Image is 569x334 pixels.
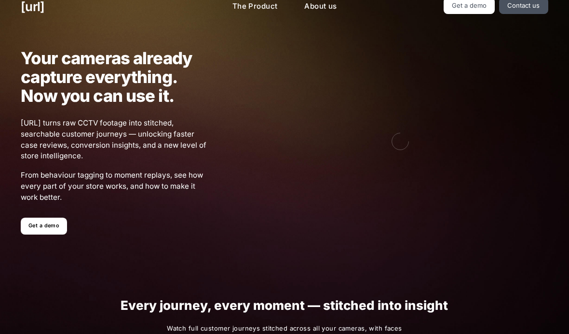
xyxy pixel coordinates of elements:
[21,118,211,162] span: [URL] turns raw CCTV footage into stitched, searchable customer journeys — unlocking faster case ...
[21,49,211,105] h1: Your cameras already capture everything. Now you can use it.
[21,218,67,235] a: Get a demo
[21,170,211,203] span: From behaviour tagging to moment replays, see how every part of your store works, and how to make...
[21,298,548,312] h1: Every journey, every moment — stitched into insight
